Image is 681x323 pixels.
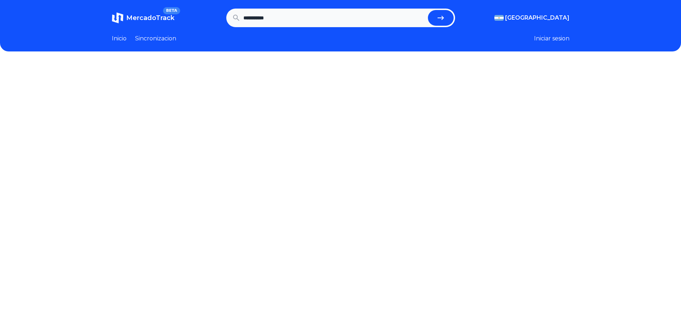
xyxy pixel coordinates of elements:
a: Inicio [112,34,127,43]
span: MercadoTrack [126,14,174,22]
button: Iniciar sesion [534,34,569,43]
span: [GEOGRAPHIC_DATA] [505,14,569,22]
span: BETA [163,7,180,14]
img: Argentina [494,15,504,21]
a: Sincronizacion [135,34,176,43]
a: MercadoTrackBETA [112,12,174,24]
img: MercadoTrack [112,12,123,24]
button: [GEOGRAPHIC_DATA] [494,14,569,22]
